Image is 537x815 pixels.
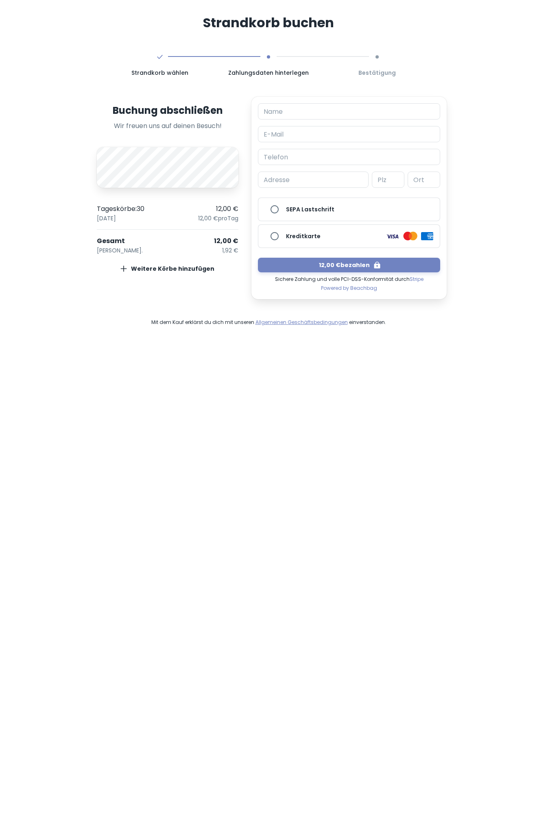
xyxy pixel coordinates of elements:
[321,283,377,293] a: Powered by Beachbag
[326,68,428,77] span: Bestätigung
[97,214,116,223] p: [DATE]
[255,319,348,326] a: Allgemeinen Geschäftsbedingungen
[286,232,321,241] h6: Kreditkarte
[222,246,238,255] p: 1,92 €
[421,232,433,240] img: logo card
[385,231,400,241] img: logo card
[97,236,125,246] p: Gesamt
[216,204,238,214] p: 12,00 €
[275,272,423,283] span: Sichere Zahlung und volle PCI-DSS-Konformität durch
[372,172,404,188] input: Postal code
[109,68,211,77] span: Strandkorb wählen
[97,204,144,214] p: Tageskörbe : 30
[403,231,418,241] img: logo card
[214,236,238,246] p: 12,00 €
[90,13,447,33] h3: Strandkorb buchen
[97,246,143,255] p: [PERSON_NAME].
[97,103,238,118] h4: Buchung abschließen
[321,285,377,291] span: Powered by Beachbag
[218,68,320,77] span: Zahlungsdaten hinterlegen
[97,261,238,276] button: Weitere Körbe hinzufügen
[97,121,238,131] p: Wir freuen uns auf deinen Besuch!
[90,319,447,326] span: Mit dem Kauf erklärst du dich mit unseren einverstanden.
[410,276,423,283] a: Stripe
[198,214,238,223] p: 12,00 € pro Tag
[286,205,334,214] h6: SEPA Lastschrift
[258,258,440,272] button: 12,00 €bezahlen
